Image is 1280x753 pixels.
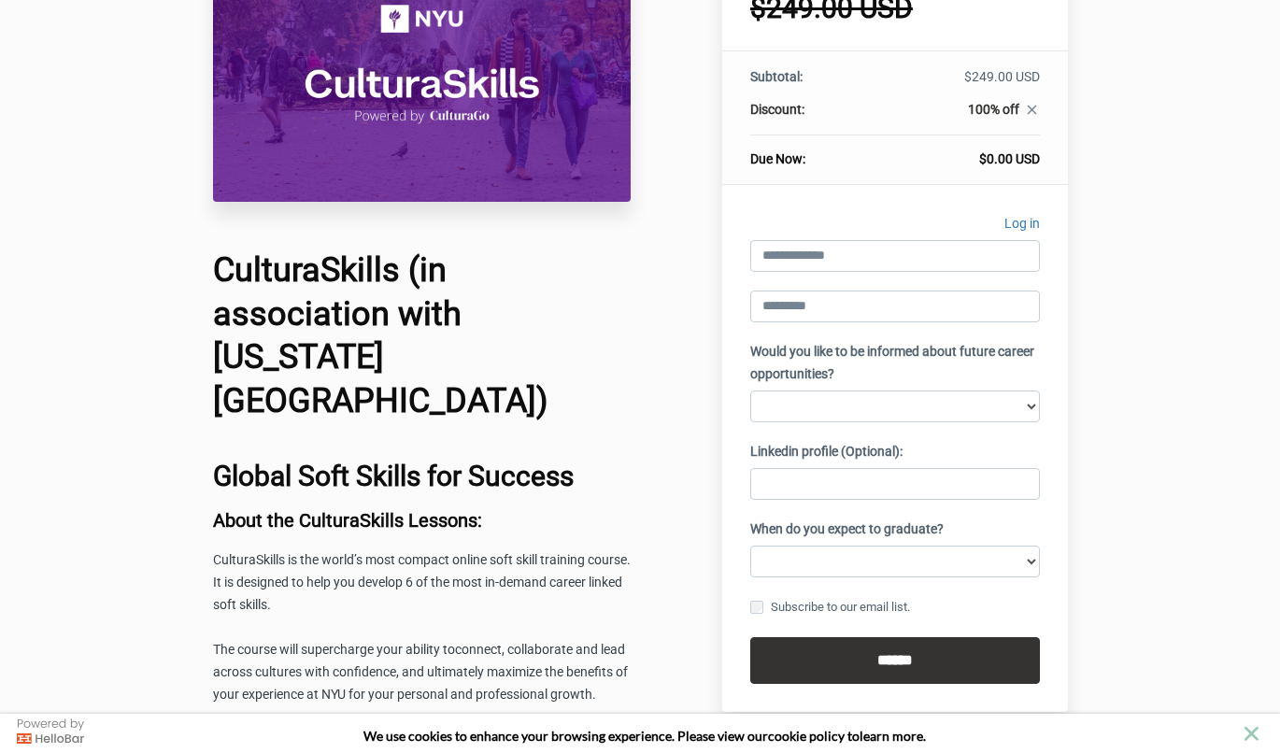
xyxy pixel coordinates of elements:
span: CulturaSkills is the world’s most compact online soft skill training course. It is designed to he... [213,552,631,612]
strong: to [847,728,860,744]
a: Log in [1004,213,1040,240]
h1: CulturaSkills (in association with [US_STATE][GEOGRAPHIC_DATA]) [213,249,632,423]
span: connect, collaborate and lead across cultures with confidence, and ultimately maximize the benefi... [213,642,628,702]
td: $249.00 USD [872,67,1039,100]
a: close [1019,102,1040,122]
a: cookie policy [768,728,845,744]
span: $0.00 USD [979,151,1040,166]
span: Subtotal: [750,69,803,84]
th: Due Now: [750,135,872,169]
b: Global Soft Skills for Success [213,460,574,492]
span: learn more. [860,728,926,744]
input: Subscribe to our email list. [750,601,763,614]
label: Subscribe to our email list. [750,597,910,618]
i: close [1024,102,1040,118]
button: close [1240,722,1263,746]
span: We use cookies to enhance your browsing experience. Please view our [363,728,768,744]
span: The course will supercharge your ability to [213,642,455,657]
h3: About the CulturaSkills Lessons: [213,510,632,531]
th: Discount: [750,100,872,135]
label: When do you expect to graduate? [750,519,944,541]
label: Linkedin profile (Optional): [750,441,903,463]
label: Would you like to be informed about future career opportunities? [750,341,1040,386]
span: 100% off [968,102,1019,117]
